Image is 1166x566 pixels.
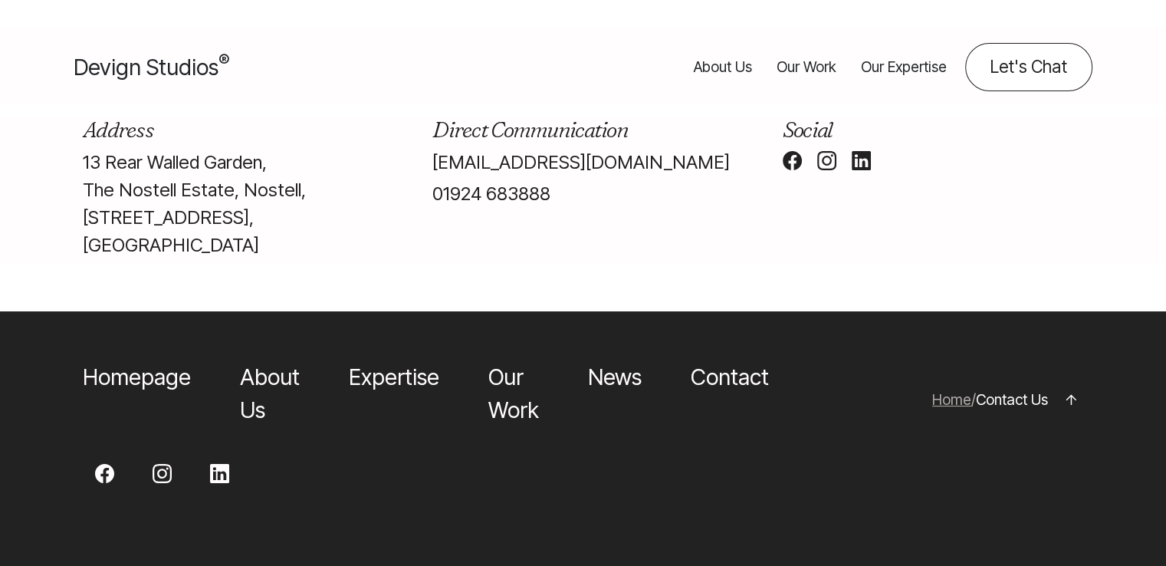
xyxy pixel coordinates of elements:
[74,51,229,84] a: Devign Studios® Homepage
[965,43,1092,91] a: Contact us about your project
[777,43,836,91] a: Our Work
[218,51,229,71] sup: ®
[74,54,229,81] span: Devign Studios
[861,43,947,91] a: Our Expertise
[694,43,752,91] a: About Us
